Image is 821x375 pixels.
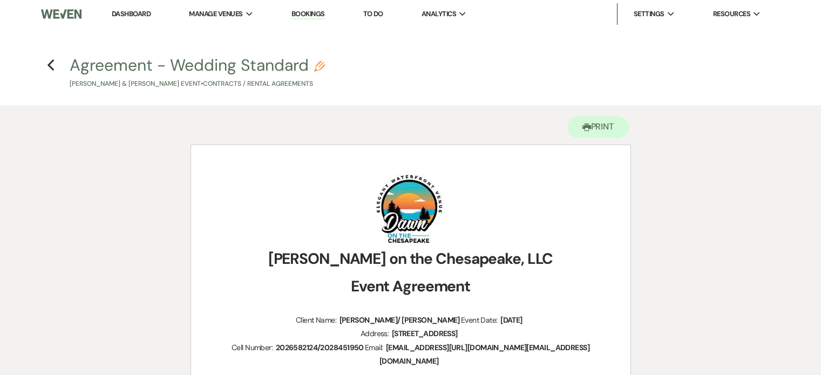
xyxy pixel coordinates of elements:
img: Weven Logo [41,3,82,25]
a: To Do [363,9,383,18]
strong: Event Agreement [351,276,470,296]
strong: [PERSON_NAME] on the Chesapeake, LLC [268,249,553,269]
p: Cell Number: Email: [217,341,605,368]
span: Manage Venues [189,9,242,19]
p: Address: [217,327,605,340]
span: [DATE] [499,314,524,326]
span: 2026582124/2028451950 [275,342,365,354]
p: Client Name: Event Date: [217,313,605,327]
span: Analytics [422,9,456,19]
button: Agreement - Wedding Standard[PERSON_NAME] & [PERSON_NAME] Event•Contracts / Rental Agreements [70,57,325,89]
span: [EMAIL_ADDRESS][URL][DOMAIN_NAME][EMAIL_ADDRESS][DOMAIN_NAME] [379,342,589,367]
a: Bookings [291,9,325,19]
span: Resources [713,9,750,19]
span: [STREET_ADDRESS] [391,328,459,340]
span: Settings [634,9,664,19]
span: [PERSON_NAME]/ [PERSON_NAME] [338,314,461,326]
a: Dashboard [112,9,151,18]
img: Screen Shot 2023-07-17 at 11.24.01 AM.png [375,172,444,246]
p: [PERSON_NAME] & [PERSON_NAME] Event • Contracts / Rental Agreements [70,79,325,89]
button: Print [567,116,629,138]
